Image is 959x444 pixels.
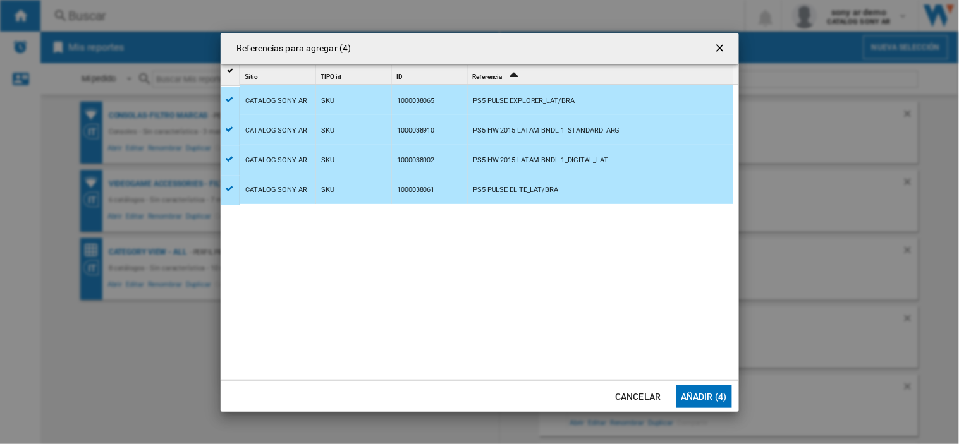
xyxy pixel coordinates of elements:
div: Sitio Sort None [243,65,315,85]
span: ID [397,73,403,80]
div: PS5 PULSE ELITE_LAT/BRA [473,176,559,205]
h4: Referencias para agregar (4) [231,42,351,55]
div: ID Sort None [394,65,467,85]
span: Sitio [245,73,259,80]
div: 1000038065 [398,87,435,116]
div: Referencia Sort Ascending [470,65,733,85]
div: Sort None [243,65,315,85]
span: TIPO id [321,73,341,80]
div: CATALOG SONY AR [246,87,308,116]
button: Cancelar [611,385,666,408]
div: Sort None [394,65,467,85]
span: Referencia [473,73,503,80]
div: SKU [322,87,335,116]
span: Sort Ascending [503,73,523,80]
div: PS5 HW 2015 LATAM BNDL 1_DIGITAL_LAT [473,146,608,175]
div: Sort None [319,65,391,85]
div: SKU [322,116,335,145]
div: TIPO id Sort None [319,65,391,85]
button: getI18NText('BUTTONS.CLOSE_DIALOG') [709,36,734,61]
div: 1000038061 [398,176,435,205]
ng-md-icon: getI18NText('BUTTONS.CLOSE_DIALOG') [714,42,729,57]
div: CATALOG SONY AR [246,146,308,175]
div: SKU [322,146,335,175]
div: 1000038902 [398,146,435,175]
div: PS5 PULSE EXPLORER_LAT/BRA [473,87,575,116]
div: CATALOG SONY AR [246,176,308,205]
div: Sort Ascending [470,65,733,85]
div: PS5 HW 2015 LATAM BNDL 1_STANDARD_ARG [473,116,620,145]
button: Añadir (4) [676,385,732,408]
div: CATALOG SONY AR [246,116,308,145]
div: SKU [322,176,335,205]
div: 1000038910 [398,116,435,145]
